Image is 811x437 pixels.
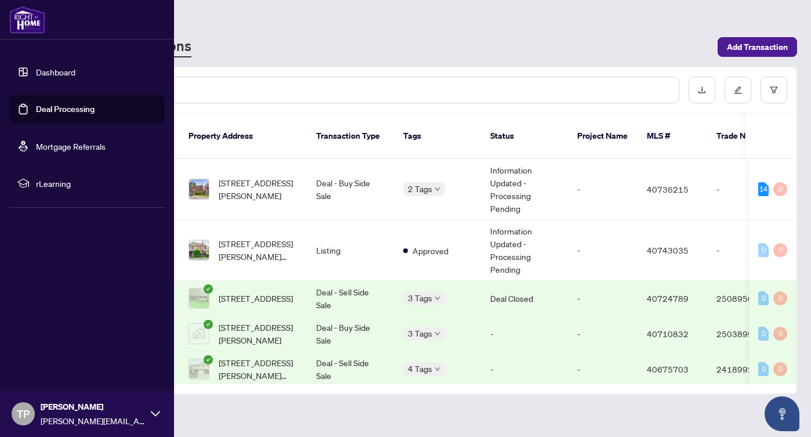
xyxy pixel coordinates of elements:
span: 40675703 [647,364,689,374]
div: 0 [758,327,769,341]
span: [STREET_ADDRESS][PERSON_NAME][PERSON_NAME] [219,356,298,382]
span: 3 Tags [408,291,432,305]
td: - [481,316,568,352]
td: - [568,316,638,352]
span: Add Transaction [727,38,788,56]
td: - [568,159,638,220]
td: - [707,220,788,281]
td: Deal - Buy Side Sale [307,316,394,352]
div: 0 [773,327,787,341]
img: logo [9,6,45,34]
a: Mortgage Referrals [36,141,106,151]
th: Transaction Type [307,114,394,159]
div: 0 [758,362,769,376]
td: Deal - Sell Side Sale [307,281,394,316]
span: 2 Tags [408,182,432,196]
th: Status [481,114,568,159]
th: Project Name [568,114,638,159]
span: 40736215 [647,184,689,194]
span: 40710832 [647,328,689,339]
th: Tags [394,114,481,159]
td: - [568,220,638,281]
span: down [435,331,440,337]
span: down [435,186,440,192]
td: 2418992 [707,352,788,387]
span: [STREET_ADDRESS][PERSON_NAME][PERSON_NAME] [219,237,298,263]
div: 14 [758,182,769,196]
button: Open asap [765,396,799,431]
td: - [481,352,568,387]
img: thumbnail-img [189,288,209,308]
div: 0 [758,291,769,305]
th: MLS # [638,114,707,159]
img: thumbnail-img [189,324,209,344]
td: 2508950 [707,281,788,316]
div: 0 [773,243,787,257]
td: Information Updated - Processing Pending [481,159,568,220]
td: - [568,352,638,387]
td: Deal - Sell Side Sale [307,352,394,387]
span: check-circle [204,355,213,364]
span: [PERSON_NAME] [41,400,145,413]
img: thumbnail-img [189,240,209,260]
a: Deal Processing [36,104,95,114]
div: 0 [758,243,769,257]
a: Dashboard [36,67,75,77]
span: down [435,295,440,301]
td: 2503899 [707,316,788,352]
span: download [698,86,706,94]
div: 0 [773,291,787,305]
span: [PERSON_NAME][EMAIL_ADDRESS][PERSON_NAME][DOMAIN_NAME] [41,414,145,427]
span: edit [734,86,742,94]
span: rLearning [36,177,157,190]
button: download [689,77,715,103]
th: Trade Number [707,114,788,159]
td: - [568,281,638,316]
th: Property Address [179,114,307,159]
span: down [435,366,440,372]
button: Add Transaction [718,37,797,57]
td: Deal Closed [481,281,568,316]
img: thumbnail-img [189,179,209,199]
span: [STREET_ADDRESS][PERSON_NAME] [219,176,298,202]
button: edit [725,77,751,103]
span: 4 Tags [408,362,432,375]
span: 40743035 [647,245,689,255]
span: TP [17,406,30,422]
span: 3 Tags [408,327,432,340]
button: filter [761,77,787,103]
span: [STREET_ADDRESS] [219,292,293,305]
td: Listing [307,220,394,281]
div: 0 [773,182,787,196]
td: Information Updated - Processing Pending [481,220,568,281]
td: - [707,159,788,220]
span: [STREET_ADDRESS][PERSON_NAME] [219,321,298,346]
span: 40724789 [647,293,689,304]
span: check-circle [204,320,213,329]
img: thumbnail-img [189,359,209,379]
span: Approved [412,244,448,257]
td: Deal - Buy Side Sale [307,159,394,220]
span: filter [770,86,778,94]
div: 0 [773,362,787,376]
span: check-circle [204,284,213,294]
